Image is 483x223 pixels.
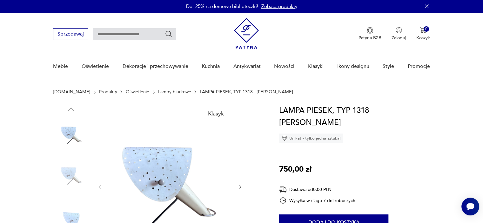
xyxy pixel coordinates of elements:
[53,54,68,79] a: Meble
[282,135,287,141] img: Ikona diamentu
[416,35,430,41] p: Koszyk
[53,117,89,154] img: Zdjęcie produktu LAMPA PIESEK, TYP 1318 - APOLINARY GAŁECKI
[416,27,430,41] button: 0Koszyk
[204,107,228,121] div: Klasyk
[165,30,172,38] button: Szukaj
[279,163,312,175] p: 750,00 zł
[424,26,429,32] div: 0
[279,186,355,193] div: Dostawa od 0,00 PLN
[420,27,426,33] img: Ikona koszyka
[392,27,406,41] button: Zaloguj
[359,27,381,41] button: Patyna B2B
[126,89,149,95] a: Oświetlenie
[202,54,220,79] a: Kuchnia
[279,134,343,143] div: Unikat - tylko jedna sztuka!
[367,27,373,34] img: Ikona medalu
[99,89,117,95] a: Produkty
[279,186,287,193] img: Ikona dostawy
[158,89,191,95] a: Lampy biurkowe
[359,27,381,41] a: Ikona medaluPatyna B2B
[279,105,430,129] h1: LAMPA PIESEK, TYP 1318 - [PERSON_NAME]
[279,197,355,204] div: Wysyłka w ciągu 7 dni roboczych
[392,35,406,41] p: Zaloguj
[461,198,479,215] iframe: Smartsupp widget button
[233,54,261,79] a: Antykwariat
[82,54,109,79] a: Oświetlenie
[234,18,259,49] img: Patyna - sklep z meblami i dekoracjami vintage
[308,54,324,79] a: Klasyki
[53,32,88,37] a: Sprzedawaj
[359,35,381,41] p: Patyna B2B
[53,158,89,194] img: Zdjęcie produktu LAMPA PIESEK, TYP 1318 - APOLINARY GAŁECKI
[122,54,188,79] a: Dekoracje i przechowywanie
[261,3,297,10] a: Zobacz produkty
[383,54,394,79] a: Style
[396,27,402,33] img: Ikonka użytkownika
[408,54,430,79] a: Promocje
[200,89,293,95] p: LAMPA PIESEK, TYP 1318 - [PERSON_NAME]
[337,54,369,79] a: Ikony designu
[186,3,258,10] p: Do -25% na domowe biblioteczki!
[53,89,90,95] a: [DOMAIN_NAME]
[274,54,294,79] a: Nowości
[53,28,88,40] button: Sprzedawaj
